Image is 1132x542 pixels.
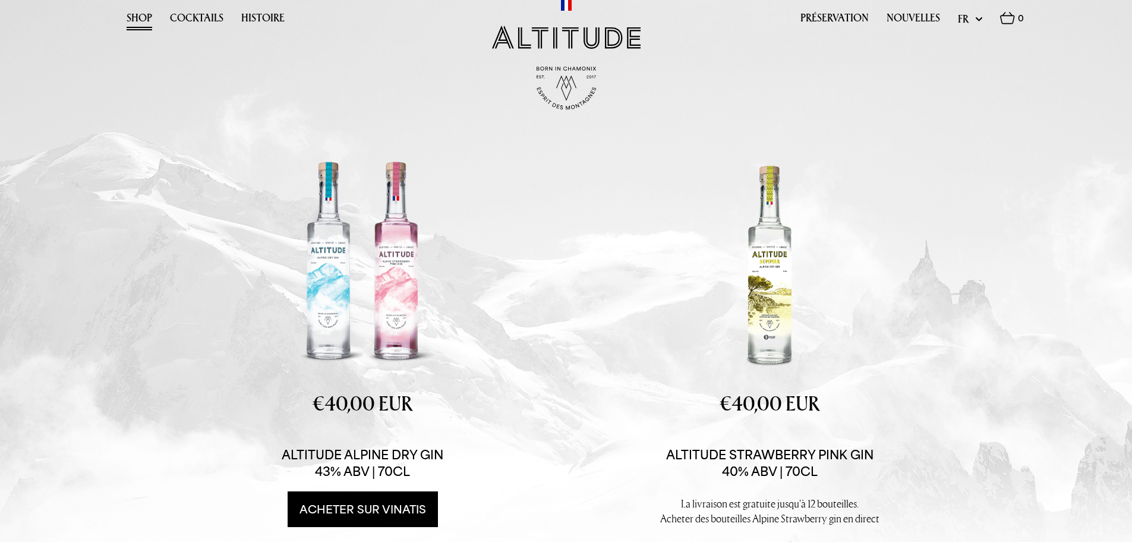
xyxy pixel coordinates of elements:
[666,446,874,480] p: Altitude Strawberry Pink Gin 40% ABV | 70cl
[313,390,412,417] lomoney: €40,00 EUR
[621,496,918,511] p: La livraison est gratuite jusqu'à 12 bouteilles.
[1000,12,1015,24] img: Basket
[887,12,940,30] a: Nouvelles
[259,446,466,480] p: Altitude Alpine Dry Gin 43% ABV | 70cl
[127,12,152,30] a: Shop
[170,12,223,30] a: Cocktails
[492,26,641,49] img: Altitude Gin
[537,67,596,110] img: Born in Chamonix - Est. 2017 - Espirit des Montagnes
[621,511,918,526] p: Acheter des bouteilles Alpine Strawberry gin en direct
[800,12,869,30] a: Préservation
[288,491,438,527] a: Acheter sur Vinatis
[1000,12,1024,31] a: 0
[241,12,285,30] a: Histoire
[720,390,819,417] lomoney: €40,00 EUR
